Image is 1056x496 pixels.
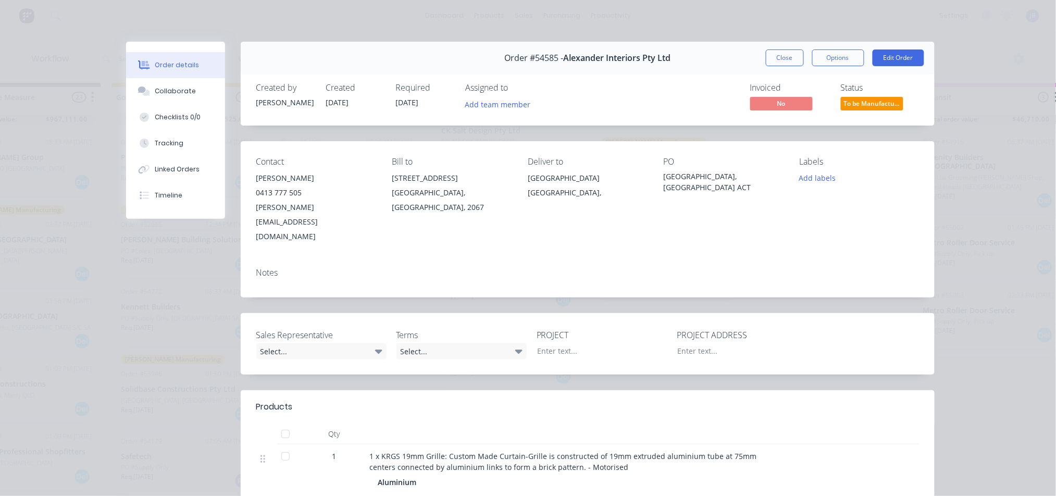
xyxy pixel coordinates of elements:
span: To be Manufactu... [841,97,903,110]
div: Collaborate [155,86,196,96]
div: Tracking [155,139,183,148]
span: [DATE] [326,97,349,107]
div: [PERSON_NAME]0413 777 505[PERSON_NAME][EMAIL_ADDRESS][DOMAIN_NAME] [256,171,376,244]
div: Select... [396,343,527,359]
button: Edit Order [873,49,924,66]
div: [GEOGRAPHIC_DATA][GEOGRAPHIC_DATA], [528,171,647,204]
button: To be Manufactu... [841,97,903,113]
div: Timeline [155,191,182,200]
button: Close [766,49,804,66]
div: [GEOGRAPHIC_DATA], [528,185,647,200]
div: [PERSON_NAME][EMAIL_ADDRESS][DOMAIN_NAME] [256,200,376,244]
label: Sales Representative [256,329,387,341]
label: PROJECT ADDRESS [677,329,807,341]
button: Tracking [126,130,225,156]
div: Status [841,83,919,93]
div: [STREET_ADDRESS][GEOGRAPHIC_DATA], [GEOGRAPHIC_DATA], 2067 [392,171,511,215]
button: Add labels [794,171,842,185]
span: No [750,97,813,110]
div: Select... [256,343,387,359]
div: Aluminium [378,475,421,490]
div: [GEOGRAPHIC_DATA], [GEOGRAPHIC_DATA], 2067 [392,185,511,215]
button: Timeline [126,182,225,208]
div: PO [664,157,783,167]
div: Contact [256,157,376,167]
span: 1 x KRGS 19mm Grille: Custom Made Curtain-Grille is constructed of 19mm extruded aluminium tube a... [370,451,759,472]
div: [STREET_ADDRESS] [392,171,511,185]
div: Assigned to [466,83,570,93]
div: Invoiced [750,83,828,93]
button: Checklists 0/0 [126,104,225,130]
button: Options [812,49,864,66]
div: 0413 777 505 [256,185,376,200]
label: PROJECT [537,329,667,341]
button: Add team member [459,97,536,111]
div: [GEOGRAPHIC_DATA], [GEOGRAPHIC_DATA] ACT [664,171,783,193]
div: Required [396,83,453,93]
div: Products [256,401,293,413]
div: Deliver to [528,157,647,167]
button: Linked Orders [126,156,225,182]
div: Created [326,83,383,93]
label: Terms [396,329,527,341]
div: Qty [303,424,366,444]
div: Checklists 0/0 [155,113,201,122]
div: Bill to [392,157,511,167]
span: Alexander Interiors Pty Ltd [563,53,670,63]
div: Created by [256,83,314,93]
div: Notes [256,268,919,278]
button: Collaborate [126,78,225,104]
div: Order details [155,60,199,70]
div: [GEOGRAPHIC_DATA] [528,171,647,185]
span: Order #54585 - [504,53,563,63]
button: Add team member [466,97,537,111]
div: Linked Orders [155,165,200,174]
div: [PERSON_NAME] [256,171,376,185]
span: [DATE] [396,97,419,107]
span: 1 [332,451,337,462]
div: [PERSON_NAME] [256,97,314,108]
button: Order details [126,52,225,78]
div: Labels [800,157,919,167]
